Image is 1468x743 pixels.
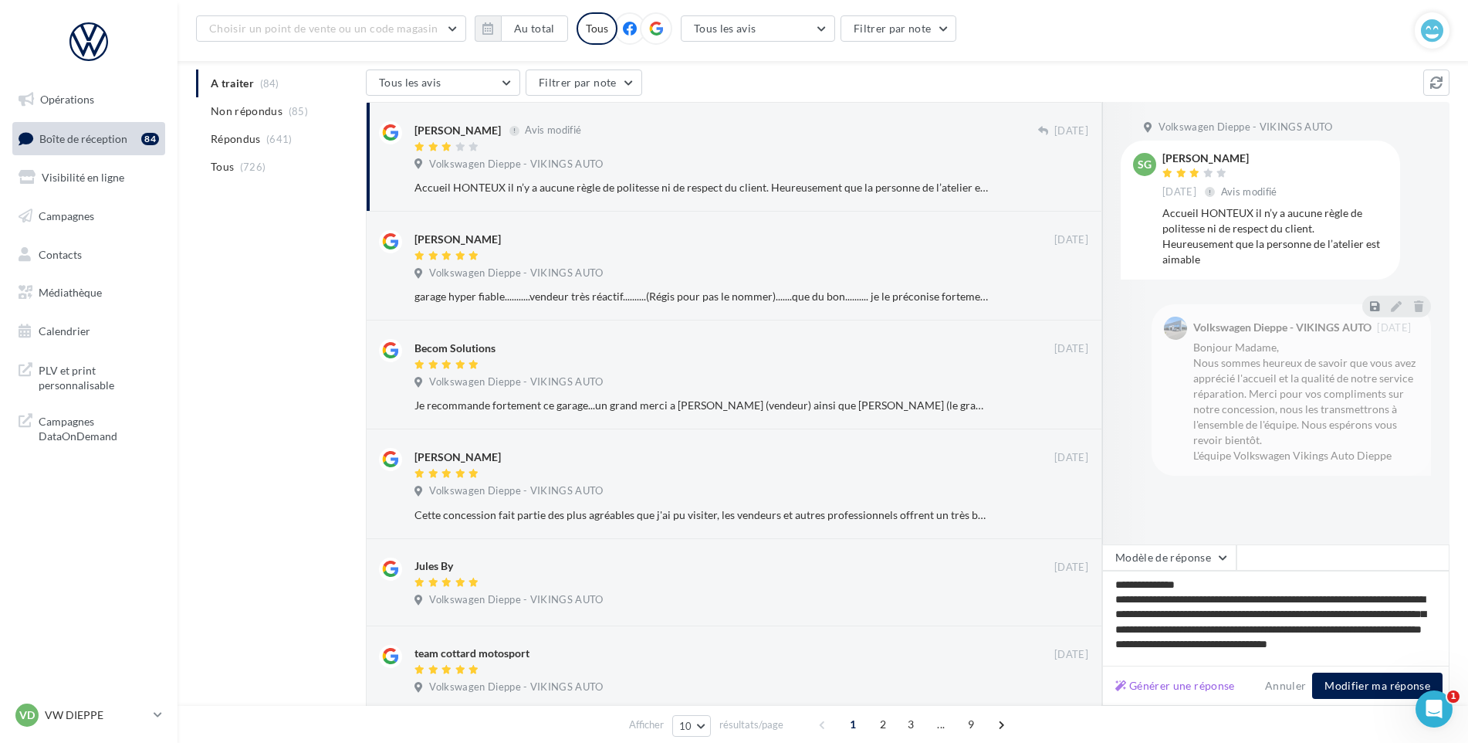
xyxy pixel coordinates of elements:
a: Opérations [9,83,168,116]
div: team cottard motosport [414,646,529,661]
span: 1 [1447,690,1460,703]
p: VW DIEPPE [45,707,147,723]
button: Tous les avis [681,15,835,42]
button: Générer une réponse [1109,677,1241,695]
div: Cette concession fait partie des plus agréables que j'ai pu visiter, les vendeurs et autres profe... [414,507,988,523]
span: [DATE] [1162,185,1196,199]
button: Filtrer par note [526,70,642,96]
span: Campagnes DataOnDemand [39,411,159,444]
span: 3 [898,712,923,737]
span: [DATE] [1054,233,1088,247]
div: garage hyper fiable...........vendeur très réactif..........(Régis pour pas le nommer).......que ... [414,289,988,304]
button: Annuler [1259,677,1312,695]
div: [PERSON_NAME] [414,232,501,247]
div: Accueil HONTEUX il n’y a aucune règle de politesse ni de respect du client. Heureusement que la p... [414,180,988,195]
span: Campagnes [39,209,94,222]
button: Filtrer par note [841,15,957,42]
span: Volkswagen Dieppe - VIKINGS AUTO [429,375,603,389]
span: Répondus [211,131,261,147]
span: (641) [266,133,293,145]
span: Opérations [40,93,94,106]
a: PLV et print personnalisable [9,354,168,399]
span: Volkswagen Dieppe - VIKINGS AUTO [1159,120,1332,134]
div: [PERSON_NAME] [414,123,501,138]
span: Tous les avis [694,22,756,35]
span: 9 [959,712,983,737]
span: Choisir un point de vente ou un code magasin [209,22,438,35]
span: Visibilité en ligne [42,171,124,184]
a: Boîte de réception84 [9,122,168,155]
span: Avis modifié [525,124,581,137]
button: 10 [672,715,712,737]
span: Avis modifié [1221,185,1277,198]
span: [DATE] [1377,323,1411,333]
iframe: Intercom live chat [1416,690,1453,728]
div: Bonjour Madame, Nous sommes heureux de savoir que vous avez apprécié l'accueil et la qualité de n... [1193,340,1419,463]
a: Médiathèque [9,277,168,309]
button: Tous les avis [366,70,520,96]
span: [DATE] [1054,561,1088,575]
div: [PERSON_NAME] [414,450,501,465]
button: Modèle de réponse [1102,545,1236,571]
span: Tous les avis [379,76,441,89]
span: Afficher [629,718,664,732]
div: 84 [141,133,159,145]
span: Médiathèque [39,286,102,299]
button: Au total [475,15,568,42]
div: Tous [577,12,617,45]
a: Visibilité en ligne [9,161,168,194]
span: [DATE] [1054,342,1088,356]
div: Volkswagen Dieppe - VIKINGS AUTO [1193,322,1372,333]
span: Volkswagen Dieppe - VIKINGS AUTO [429,158,603,171]
span: VD [19,707,35,723]
span: [DATE] [1054,451,1088,465]
button: Modifier ma réponse [1312,673,1443,699]
a: Campagnes [9,200,168,232]
div: Accueil HONTEUX il n’y a aucune règle de politesse ni de respect du client. Heureusement que la p... [1162,205,1388,267]
span: Volkswagen Dieppe - VIKINGS AUTO [429,484,603,498]
button: Au total [501,15,568,42]
span: résultats/page [719,718,783,732]
span: 2 [871,712,895,737]
span: SG [1138,157,1152,172]
span: Calendrier [39,324,90,338]
button: Choisir un point de vente ou un code magasin [196,15,466,42]
span: 10 [679,720,692,732]
span: [DATE] [1054,124,1088,138]
span: 1 [841,712,865,737]
div: Becom Solutions [414,341,496,356]
a: Calendrier [9,315,168,348]
span: Non répondus [211,103,282,119]
span: Volkswagen Dieppe - VIKINGS AUTO [429,266,603,280]
span: (726) [240,161,266,173]
a: Campagnes DataOnDemand [9,405,168,450]
a: VD VW DIEPPE [12,701,165,730]
span: Boîte de réception [39,131,127,144]
span: PLV et print personnalisable [39,360,159,393]
span: Contacts [39,247,82,260]
span: [DATE] [1054,648,1088,662]
span: Volkswagen Dieppe - VIKINGS AUTO [429,593,603,607]
div: [PERSON_NAME] [1162,153,1280,164]
span: Volkswagen Dieppe - VIKINGS AUTO [429,680,603,694]
span: (85) [289,105,308,117]
span: ... [928,712,953,737]
div: Belle concession et vendeur au top! Un grand merci à l'équipe Albatrauto de Dieppe! Nous recomman... [414,704,988,719]
span: Tous [211,159,234,175]
div: Je recommande fortement ce garage...un grand merci a [PERSON_NAME] (vendeur) ainsi que [PERSON_NA... [414,398,988,413]
a: Contacts [9,239,168,271]
div: Jules By [414,558,453,574]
